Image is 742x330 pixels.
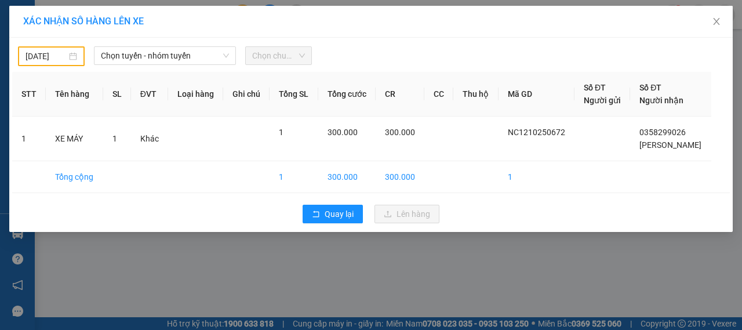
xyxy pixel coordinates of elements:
th: Tên hàng [46,72,103,117]
th: ĐVT [131,72,168,117]
th: Ghi chú [223,72,270,117]
th: Mã GD [499,72,574,117]
span: close [712,17,721,26]
span: [PERSON_NAME] [639,140,701,150]
button: Close [700,6,733,38]
th: Thu hộ [453,72,498,117]
span: 1 [112,134,117,143]
span: down [223,52,230,59]
span: Số ĐT [584,83,606,92]
span: 300.000 [385,128,415,137]
input: 11/10/2025 [26,50,67,63]
span: Số ĐT [639,83,661,92]
span: rollback [312,210,320,219]
th: CR [376,72,424,117]
th: CC [424,72,453,117]
td: XE MÁY [46,117,103,161]
td: 1 [270,161,318,193]
span: Người nhận [639,96,683,105]
th: Tổng SL [270,72,318,117]
td: Khác [131,117,168,161]
th: Tổng cước [318,72,376,117]
td: Tổng cộng [46,161,103,193]
span: XÁC NHẬN SỐ HÀNG LÊN XE [23,16,144,27]
span: NC1210250672 [99,47,168,59]
span: Chọn tuyến - nhóm tuyến [101,47,229,64]
button: uploadLên hàng [374,205,439,223]
td: 1 [499,161,574,193]
td: 300.000 [318,161,376,193]
span: 300.000 [328,128,358,137]
span: Chọn chuyến [252,47,305,64]
span: SĐT XE [41,49,78,61]
td: 300.000 [376,161,424,193]
span: Quay lại [325,208,354,220]
img: logo [6,34,23,74]
button: rollbackQuay lại [303,205,363,223]
td: 1 [12,117,46,161]
strong: PHIẾU BIÊN NHẬN [29,64,92,89]
span: NC1210250672 [508,128,565,137]
span: 1 [279,128,283,137]
th: Loại hàng [168,72,223,117]
strong: CHUYỂN PHÁT NHANH ĐÔNG LÝ [24,9,97,47]
th: SL [103,72,131,117]
span: Người gửi [584,96,621,105]
span: 0358299026 [639,128,686,137]
th: STT [12,72,46,117]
